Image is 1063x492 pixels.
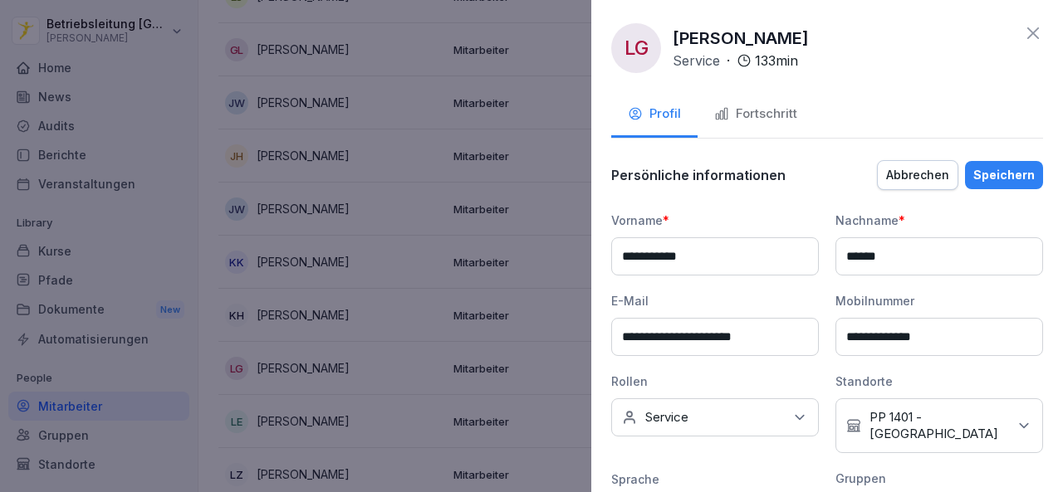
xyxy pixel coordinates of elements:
div: Mobilnummer [835,292,1043,309]
div: Abbrechen [886,166,949,184]
div: Standorte [835,373,1043,390]
div: Sprache [611,470,819,488]
button: Fortschritt [698,93,814,138]
p: 133 min [755,51,798,71]
p: [PERSON_NAME] [673,26,809,51]
p: Service [673,51,720,71]
button: Abbrechen [877,160,958,190]
div: Speichern [973,166,1035,184]
div: Nachname [835,212,1043,229]
button: Speichern [965,161,1043,189]
div: Profil [628,105,681,124]
button: Profil [611,93,698,138]
div: Vorname [611,212,819,229]
div: Rollen [611,373,819,390]
div: LG [611,23,661,73]
div: E-Mail [611,292,819,309]
div: Gruppen [835,470,1043,487]
p: PP 1401 - [GEOGRAPHIC_DATA] [870,409,1007,442]
p: Service [645,409,688,426]
p: Persönliche informationen [611,167,786,183]
div: · [673,51,798,71]
div: Fortschritt [714,105,797,124]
